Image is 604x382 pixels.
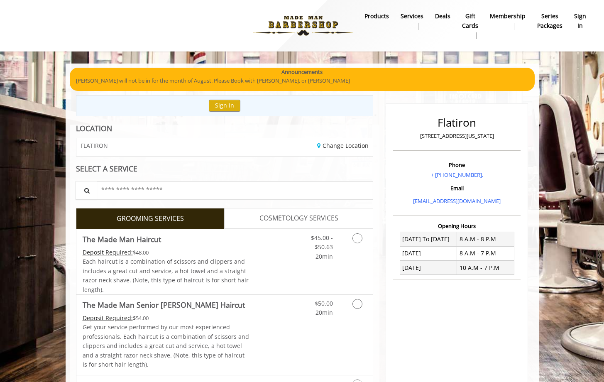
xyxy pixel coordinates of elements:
[395,117,518,129] h2: Flatiron
[315,299,333,307] span: $50.00
[537,12,562,30] b: Series packages
[435,12,450,21] b: Deals
[395,132,518,140] p: [STREET_ADDRESS][US_STATE]
[76,165,374,173] div: SELECT A SERVICE
[401,12,423,21] b: Services
[281,68,323,76] b: Announcements
[81,142,108,149] span: FLATIRON
[490,12,526,21] b: Membership
[246,3,360,49] img: Made Man Barbershop logo
[76,76,528,85] p: [PERSON_NAME] will not be in for the month of August. Please Book with [PERSON_NAME], or [PERSON_...
[83,248,133,256] span: This service needs some Advance to be paid before we block your appointment
[83,323,249,369] p: Get your service performed by our most experienced professionals. Each haircut is a combination o...
[117,213,184,224] span: GROOMING SERVICES
[400,261,457,275] td: [DATE]
[315,252,333,260] span: 20min
[317,142,369,149] a: Change Location
[400,232,457,246] td: [DATE] To [DATE]
[484,10,531,32] a: MembershipMembership
[83,248,249,257] div: $48.00
[83,233,161,245] b: The Made Man Haircut
[462,12,478,30] b: gift cards
[429,10,456,32] a: DealsDeals
[393,223,521,229] h3: Opening Hours
[311,234,333,251] span: $45.00 - $50.63
[456,10,484,41] a: Gift cardsgift cards
[457,246,514,260] td: 8 A.M - 7 P.M
[431,171,483,179] a: + [PHONE_NUMBER].
[395,185,518,191] h3: Email
[574,12,586,30] b: sign in
[83,313,249,323] div: $54.00
[457,261,514,275] td: 10 A.M - 7 P.M
[83,257,249,293] span: Each haircut is a combination of scissors and clippers and includes a great cut and service, a ho...
[364,12,389,21] b: products
[400,246,457,260] td: [DATE]
[76,181,97,200] button: Service Search
[83,314,133,322] span: This service needs some Advance to be paid before we block your appointment
[413,197,501,205] a: [EMAIL_ADDRESS][DOMAIN_NAME]
[83,299,245,311] b: The Made Man Senior [PERSON_NAME] Haircut
[568,10,592,32] a: sign insign in
[259,213,338,224] span: COSMETOLOGY SERVICES
[76,123,112,133] b: LOCATION
[395,10,429,32] a: ServicesServices
[457,232,514,246] td: 8 A.M - 8 P.M
[209,100,240,112] button: Sign In
[315,309,333,316] span: 20min
[531,10,568,41] a: Series packagesSeries packages
[395,162,518,168] h3: Phone
[359,10,395,32] a: Productsproducts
